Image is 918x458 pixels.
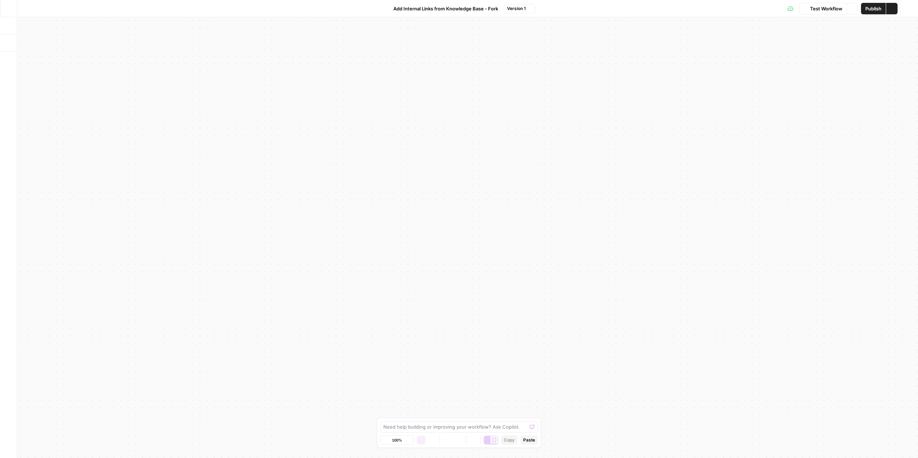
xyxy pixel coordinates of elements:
button: Version 1 [504,4,535,13]
button: Test Workflow [799,3,847,14]
span: Copy [504,437,515,443]
span: Version 1 [507,5,526,12]
span: Publish [865,5,881,12]
button: Paste [520,435,538,445]
button: Publish [861,3,886,14]
button: Add Internal Links from Knowledge Base - Fork [383,3,502,14]
span: Test Workflow [810,5,842,12]
span: Add Internal Links from Knowledge Base - Fork [393,5,498,12]
span: 100% [392,437,402,443]
span: Paste [523,437,535,443]
button: Copy [501,435,517,445]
